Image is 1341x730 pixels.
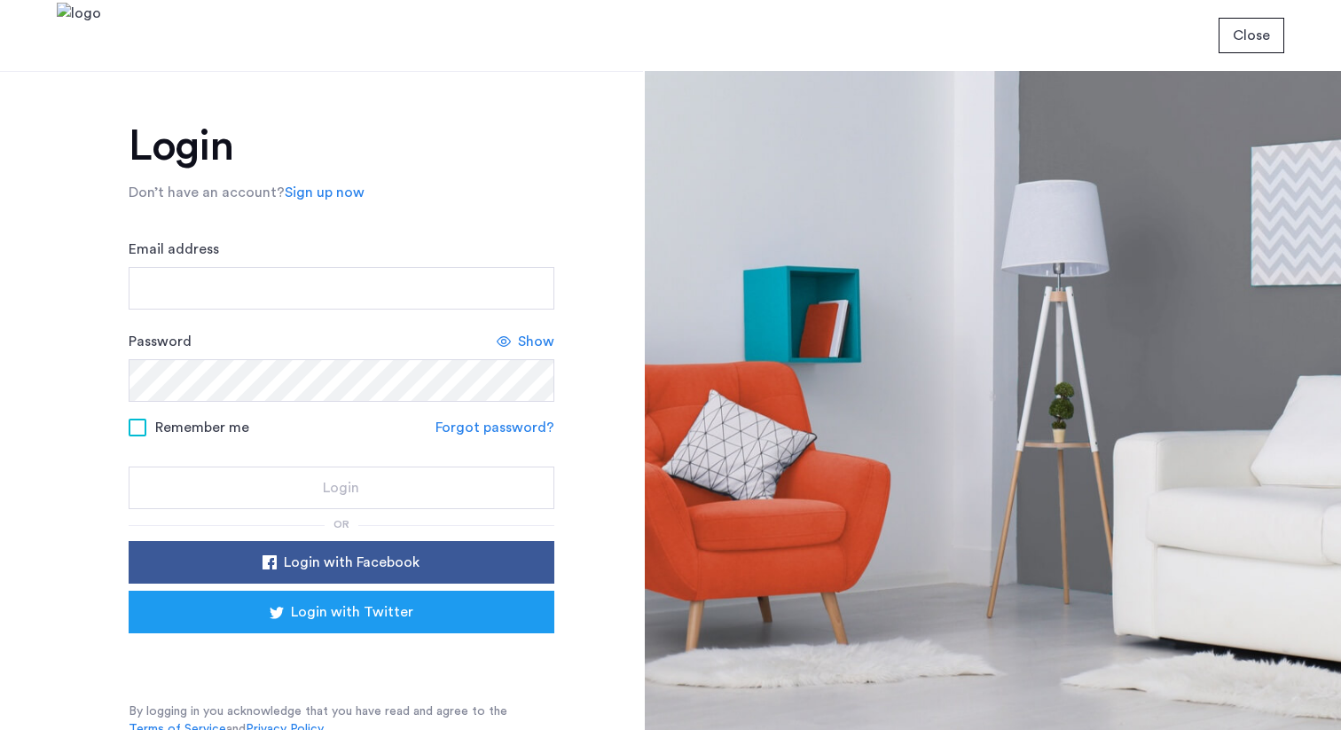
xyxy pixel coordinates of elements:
img: logo [57,3,101,69]
button: button [129,591,554,633]
button: button [1219,18,1284,53]
span: Show [518,331,554,352]
span: Close [1233,25,1270,46]
span: Remember me [155,417,249,438]
button: button [129,467,554,509]
a: Sign up now [285,182,365,203]
span: Login [323,477,359,498]
span: Don’t have an account? [129,185,285,200]
span: or [333,519,349,530]
button: button [129,541,554,584]
a: Forgot password? [435,417,554,438]
span: Login with Facebook [284,552,420,573]
span: Login with Twitter [291,601,413,623]
label: Password [129,331,192,352]
h1: Login [129,125,554,168]
label: Email address [129,239,219,260]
